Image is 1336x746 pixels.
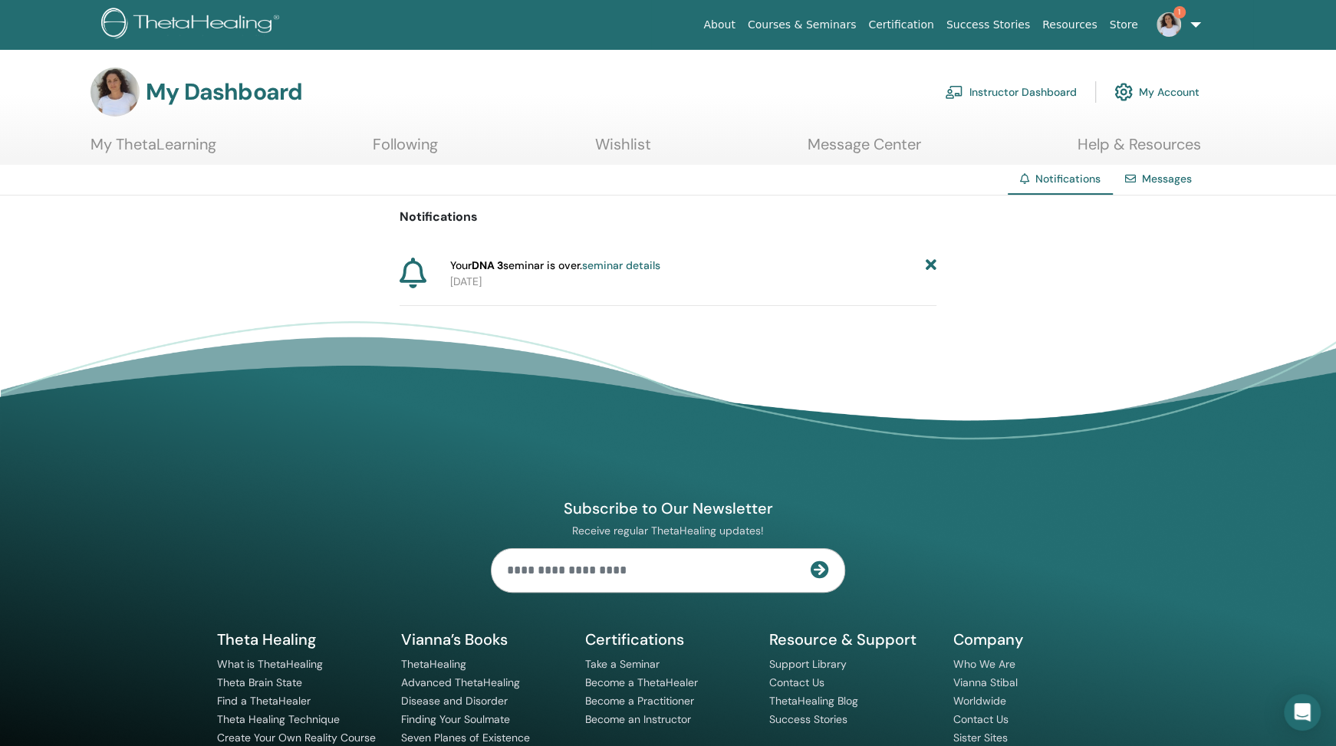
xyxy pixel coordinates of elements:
[101,8,285,42] img: logo.png
[491,498,845,518] h4: Subscribe to Our Newsletter
[585,629,751,649] h5: Certifications
[953,629,1119,649] h5: Company
[217,712,340,726] a: Theta Healing Technique
[450,274,936,290] p: [DATE]
[401,731,530,744] a: Seven Planes of Existence
[90,67,140,117] img: default.jpg
[373,135,438,165] a: Following
[1035,172,1101,186] span: Notifications
[400,208,936,226] p: Notifications
[1036,11,1104,39] a: Resources
[146,78,302,106] h3: My Dashboard
[217,629,383,649] h5: Theta Healing
[401,694,508,708] a: Disease and Disorder
[401,675,520,689] a: Advanced ThetaHealing
[862,11,939,39] a: Certification
[1104,11,1144,39] a: Store
[769,694,858,708] a: ThetaHealing Blog
[953,694,1006,708] a: Worldwide
[769,657,847,671] a: Support Library
[1078,135,1201,165] a: Help & Resources
[450,258,660,274] span: Your seminar is over.
[217,694,311,708] a: Find a ThetaHealer
[585,712,691,726] a: Become an Instructor
[595,135,651,165] a: Wishlist
[945,85,963,99] img: chalkboard-teacher.svg
[1173,6,1186,18] span: 1
[217,657,323,671] a: What is ThetaHealing
[1114,75,1199,109] a: My Account
[742,11,863,39] a: Courses & Seminars
[1142,172,1192,186] a: Messages
[953,675,1018,689] a: Vianna Stibal
[90,135,216,165] a: My ThetaLearning
[585,694,694,708] a: Become a Practitioner
[945,75,1077,109] a: Instructor Dashboard
[1114,79,1133,105] img: cog.svg
[940,11,1036,39] a: Success Stories
[953,731,1008,744] a: Sister Sites
[401,657,466,671] a: ThetaHealing
[217,675,302,689] a: Theta Brain State
[1157,12,1181,37] img: default.jpg
[582,258,660,272] a: seminar details
[585,675,698,689] a: Become a ThetaHealer
[808,135,921,165] a: Message Center
[585,657,660,671] a: Take a Seminar
[401,712,510,726] a: Finding Your Soulmate
[769,712,847,726] a: Success Stories
[401,629,567,649] h5: Vianna’s Books
[1284,694,1321,731] div: Open Intercom Messenger
[953,657,1015,671] a: Who We Are
[217,731,376,744] a: Create Your Own Reality Course
[472,258,503,272] strong: DNA 3
[769,629,935,649] h5: Resource & Support
[491,524,845,537] p: Receive regular ThetaHealing updates!
[953,712,1009,726] a: Contact Us
[697,11,741,39] a: About
[769,675,824,689] a: Contact Us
